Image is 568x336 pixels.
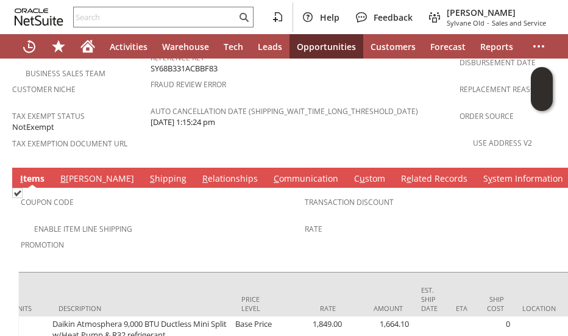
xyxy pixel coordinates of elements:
[430,41,466,52] span: Forecast
[51,39,66,54] svg: Shortcuts
[102,34,155,59] a: Activities
[155,34,216,59] a: Warehouse
[151,79,226,90] a: Fraud Review Error
[351,173,388,186] a: Custom
[241,295,269,313] div: Price Level
[524,34,553,59] div: More menus
[12,121,54,133] span: NotExempt
[423,34,473,59] a: Forecast
[487,18,489,27] span: -
[74,10,236,24] input: Search
[150,173,155,184] span: S
[406,173,411,184] span: e
[363,34,423,59] a: Customers
[21,197,74,207] a: Coupon Code
[522,304,560,313] div: Location
[421,285,438,313] div: Est. Ship Date
[460,57,536,68] a: Disbursement Date
[224,41,243,52] span: Tech
[202,173,208,184] span: R
[374,12,413,23] span: Feedback
[271,173,341,186] a: Communication
[151,116,215,128] span: [DATE] 1:15:24 pm
[274,173,279,184] span: C
[57,173,137,186] a: B[PERSON_NAME]
[531,90,553,112] span: Oracle Guided Learning Widget. To move around, please hold and drag
[147,173,190,186] a: Shipping
[151,106,418,116] a: Auto Cancellation Date (shipping_wait_time_long_threshold_date)
[305,197,394,207] a: Transaction Discount
[487,295,504,313] div: Ship Cost
[12,84,76,95] a: Customer Niche
[26,68,105,79] a: Business Sales Team
[59,304,223,313] div: Description
[80,39,95,54] svg: Home
[492,18,546,27] span: Sales and Service
[258,41,282,52] span: Leads
[73,34,102,59] a: Home
[236,10,251,24] svg: Search
[488,173,492,184] span: y
[12,111,85,121] a: Tax Exempt Status
[287,304,336,313] div: Rate
[531,67,553,111] iframe: Click here to launch Oracle Guided Learning Help Panel
[460,111,514,121] a: Order Source
[12,188,23,198] img: Checked
[21,240,64,250] a: Promotion
[297,41,356,52] span: Opportunities
[305,224,322,234] a: Rate
[473,138,532,148] a: Use Address V2
[60,173,66,184] span: B
[20,173,23,184] span: I
[151,63,218,74] span: SY68B331ACBBF83
[22,39,37,54] svg: Recent Records
[250,34,289,59] a: Leads
[216,34,250,59] a: Tech
[480,173,566,186] a: System Information
[460,84,541,95] a: Replacement reason
[447,18,485,27] span: Sylvane Old
[34,224,132,234] a: Enable Item Line Shipping
[371,41,416,52] span: Customers
[360,173,365,184] span: u
[480,41,513,52] span: Reports
[44,34,73,59] div: Shortcuts
[473,34,520,59] a: Reports
[15,9,63,26] svg: logo
[162,41,209,52] span: Warehouse
[15,34,44,59] a: Recent Records
[320,12,339,23] span: Help
[17,173,48,186] a: Items
[199,173,261,186] a: Relationships
[456,304,469,313] div: ETA
[354,304,403,313] div: Amount
[13,304,40,313] div: Units
[110,41,147,52] span: Activities
[289,34,363,59] a: Opportunities
[398,173,470,186] a: Related Records
[12,138,127,149] a: Tax Exemption Document URL
[447,7,546,18] span: [PERSON_NAME]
